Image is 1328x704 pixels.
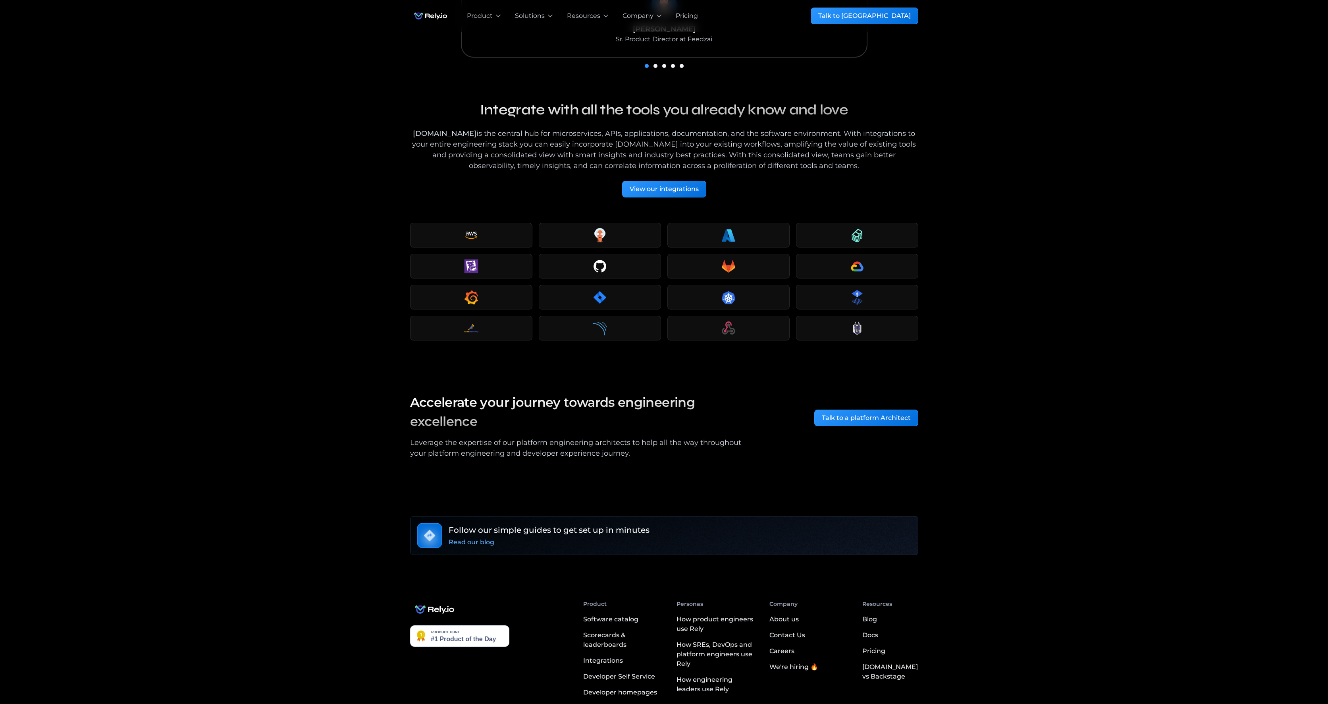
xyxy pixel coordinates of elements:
[862,643,885,659] a: Pricing
[1276,652,1317,693] iframe: Chatbot
[680,64,684,68] div: Show slide 5 of 5
[677,672,757,697] a: How engineering leaders use Rely
[583,653,663,669] a: Integrations
[676,11,698,21] a: Pricing
[622,181,706,197] a: View our integrations
[769,662,818,672] div: We're hiring 🔥
[567,11,600,21] div: Resources
[769,615,799,624] div: About us
[862,662,918,681] div: [DOMAIN_NAME] vs Backstage
[677,611,757,637] a: How product engineers use Rely
[410,8,451,24] a: home
[769,631,805,640] div: Contact Us
[818,11,911,21] div: Talk to [GEOGRAPHIC_DATA]
[677,640,757,669] div: How SREs, DevOps and platform engineers use Rely
[671,64,675,68] div: Show slide 4 of 5
[616,35,712,44] div: Sr. Product Director at Feedzai
[862,615,877,624] div: Blog
[410,437,751,459] div: Leverage the expertise of our platform engineering architects to help all the way throughout your...
[410,516,918,555] a: Follow our simple guides to get set up in minutesRead our blog
[410,625,509,647] img: Rely.io - The developer portal with an AI assistant you can speak with | Product Hunt
[623,11,653,21] div: Company
[583,669,663,685] a: Developer Self Service
[413,129,476,138] a: [DOMAIN_NAME]
[769,611,799,627] a: About us
[583,600,607,608] div: Product
[583,685,663,700] a: Developer homepages
[822,413,911,423] div: Talk to a platform Architect
[769,643,794,659] a: Careers
[811,8,918,24] a: Talk to [GEOGRAPHIC_DATA]
[583,615,638,624] div: Software catalog
[449,538,494,547] div: Read our blog
[769,646,794,656] div: Careers
[862,627,878,643] a: Docs
[862,659,918,685] a: [DOMAIN_NAME] vs Backstage
[677,637,757,672] a: How SREs, DevOps and platform engineers use Rely
[677,600,703,608] div: Personas
[769,600,798,608] div: Company
[410,128,918,171] div: is the central hub for microservices, APIs, applications, documentation, and the software environ...
[449,524,650,536] h6: Follow our simple guides to get set up in minutes
[662,64,666,68] div: Show slide 3 of 5
[583,631,663,650] div: Scorecards & leaderboards
[769,659,818,675] a: We're hiring 🔥
[515,11,545,21] div: Solutions
[583,611,663,627] a: Software catalog
[630,184,699,194] div: View our integrations
[677,615,757,634] div: How product engineers use Rely
[410,98,918,122] h2: Integrate with all the tools you already know and love
[862,646,885,656] div: Pricing
[677,675,757,694] div: How engineering leaders use Rely
[653,64,657,68] div: Show slide 2 of 5
[583,656,623,665] div: Integrations
[583,688,657,697] div: Developer homepages
[467,11,493,21] div: Product
[410,393,751,431] h3: Accelerate your journey towards engineering excellence
[862,631,878,640] div: Docs
[583,672,655,681] div: Developer Self Service
[645,64,649,68] div: Show slide 1 of 5
[862,611,877,627] a: Blog
[583,627,663,653] a: Scorecards & leaderboards
[862,600,892,608] div: Resources
[410,8,451,24] img: Rely.io logo
[769,627,805,643] a: Contact Us
[814,410,918,426] a: Talk to a platform Architect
